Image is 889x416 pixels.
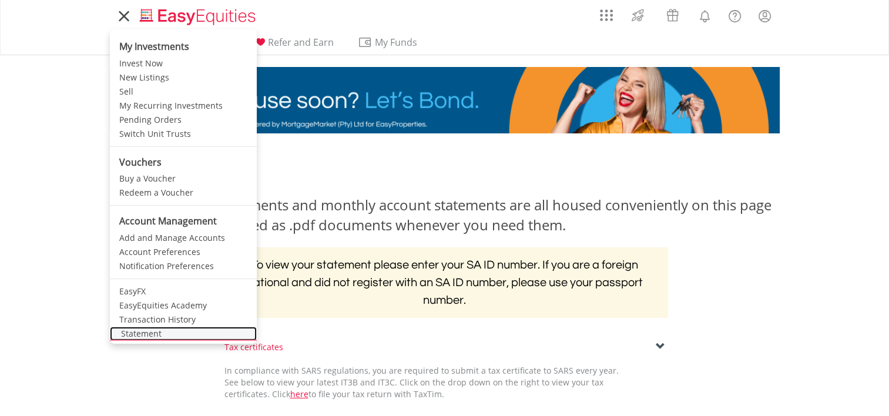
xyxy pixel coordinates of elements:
[290,388,308,400] a: here
[600,9,613,22] img: grid-menu-icon.svg
[110,186,257,200] a: Redeem a Voucher
[628,6,648,25] img: thrive-v2.svg
[750,3,780,29] a: My Profile
[224,365,619,400] span: In compliance with SARS regulations, you are required to submit a tax certificate to SARS every y...
[110,113,257,127] a: Pending Orders
[110,313,257,327] a: Transaction History
[110,67,780,133] img: EasyMortage Promotion Banner
[224,341,665,353] div: Tax certificates
[110,71,257,85] a: New Listings
[663,6,682,25] img: vouchers-v2.svg
[110,172,257,186] a: Buy a Voucher
[110,298,257,313] a: EasyEquities Academy
[690,3,720,26] a: Notifications
[110,245,257,259] a: Account Preferences
[249,36,338,55] a: Refer and Earn
[110,32,257,56] li: My Investments
[135,3,260,26] a: Home page
[110,99,257,113] a: My Recurring Investments
[110,152,257,172] li: Vouchers
[110,231,257,245] a: Add and Manage Accounts
[137,7,260,26] img: EasyEquities_Logo.png
[592,3,620,22] a: AppsGrid
[110,127,257,141] a: Switch Unit Trusts
[655,3,690,25] a: Vouchers
[358,35,435,50] span: My Funds
[268,36,334,49] span: Refer and Earn
[720,3,750,26] a: FAQ's and Support
[110,327,257,341] a: Statement
[222,247,668,318] h2: To view your statement please enter your SA ID number. If you are a foreign national and did not ...
[110,211,257,231] li: Account Management
[272,388,444,400] span: Click to file your tax return with TaxTim.
[110,195,780,236] div: Your annual tax statements and monthly account statements are all housed conveniently on this pag...
[110,284,257,298] a: EasyFX
[110,259,257,273] a: Notification Preferences
[110,85,257,99] a: Sell
[110,56,257,71] a: Invest Now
